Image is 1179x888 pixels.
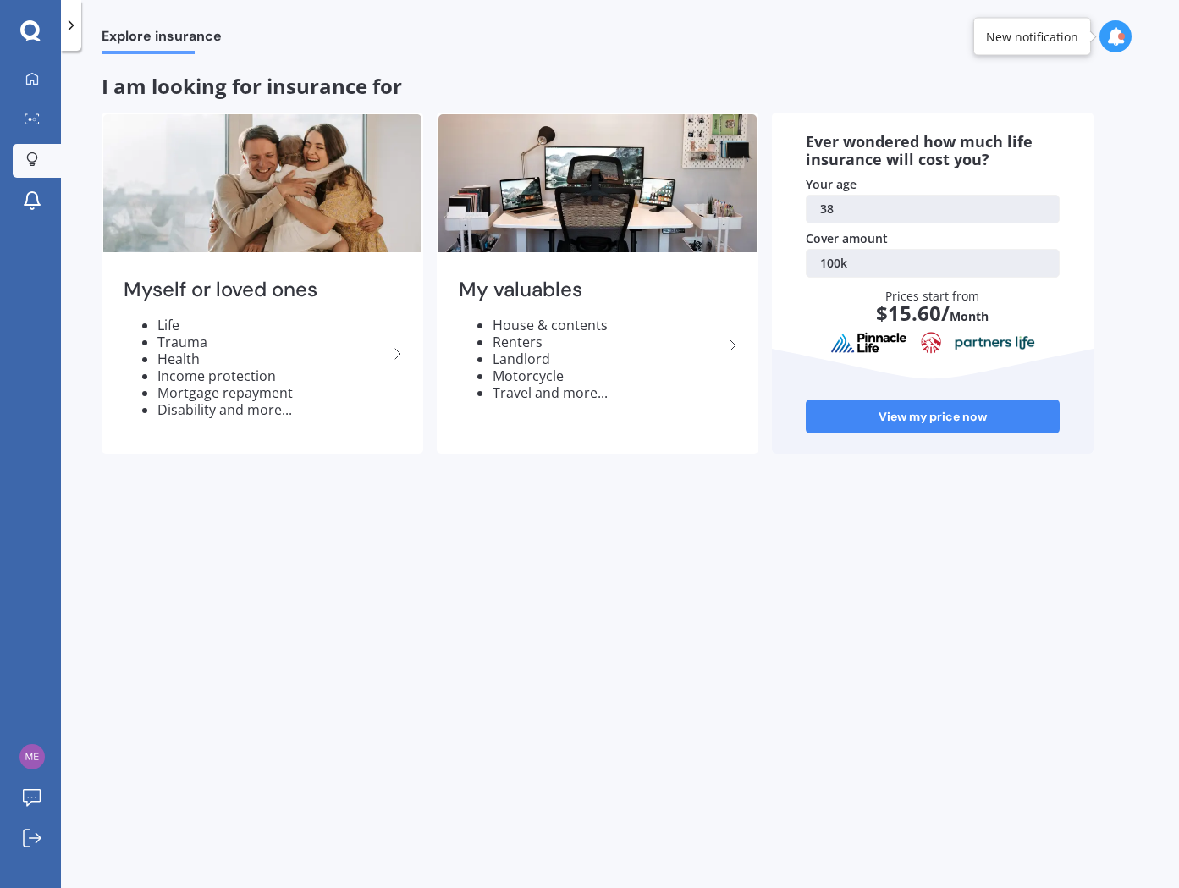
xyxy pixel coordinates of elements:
[124,277,388,303] h2: Myself or loved ones
[103,114,421,252] img: Myself or loved ones
[459,277,723,303] h2: My valuables
[438,114,757,252] img: My valuables
[806,176,1060,193] div: Your age
[806,230,1060,247] div: Cover amount
[157,334,388,350] li: Trauma
[876,299,950,327] span: $ 15.60 /
[157,367,388,384] li: Income protection
[493,384,723,401] li: Travel and more...
[806,249,1060,278] a: 100k
[493,350,723,367] li: Landlord
[157,317,388,334] li: Life
[950,308,989,324] span: Month
[806,133,1060,169] div: Ever wondered how much life insurance will cost you?
[493,334,723,350] li: Renters
[955,335,1036,350] img: partnersLife
[806,400,1060,433] a: View my price now
[824,288,1043,340] div: Prices start from
[921,332,941,354] img: aia
[493,317,723,334] li: House & contents
[830,332,908,354] img: pinnacle
[102,72,402,100] span: I am looking for insurance for
[986,28,1078,45] div: New notification
[493,367,723,384] li: Motorcycle
[806,195,1060,223] a: 38
[157,401,388,418] li: Disability and more...
[157,350,388,367] li: Health
[19,744,45,769] img: 521a4e3e007fd485c3dab5897d95e98a
[102,28,222,51] span: Explore insurance
[157,384,388,401] li: Mortgage repayment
